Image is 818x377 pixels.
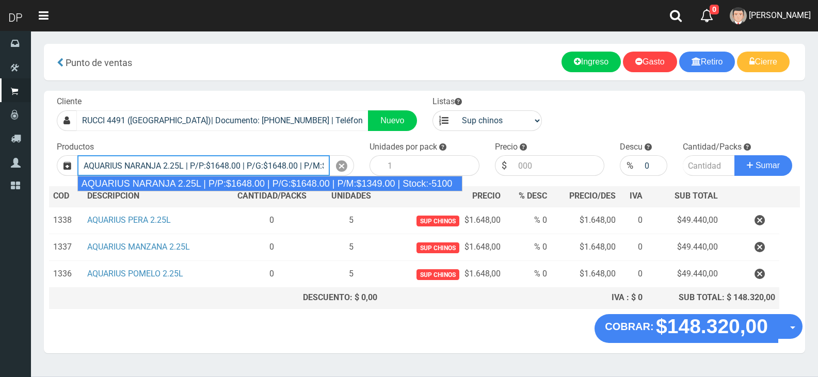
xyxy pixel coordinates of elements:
[223,234,320,261] td: 0
[620,261,647,288] td: 0
[320,234,381,261] td: 5
[495,141,518,153] label: Precio
[555,292,643,304] div: IVA : $ 0
[381,207,505,234] td: $1.648,00
[87,215,171,225] a: AQUARIUS PERA 2.25L
[432,96,462,108] label: Listas
[49,207,83,234] td: 1338
[551,207,620,234] td: $1.648,00
[737,52,790,72] a: Cierre
[472,190,501,202] span: PRECIO
[77,176,463,191] div: AQUARIUS NARANJA 2.25L | P/P:$1648.00 | P/G:$1648.00 | P/M:$1349.00 | Stock:-5100
[381,261,505,288] td: $1.648,00
[49,261,83,288] td: 1336
[551,261,620,288] td: $1.648,00
[620,155,639,176] div: %
[66,57,132,68] span: Punto de ventas
[562,52,621,72] a: Ingreso
[382,155,479,176] input: 1
[505,261,551,288] td: % 0
[381,234,505,261] td: $1.648,00
[223,207,320,234] td: 0
[620,234,647,261] td: 0
[83,186,223,207] th: DES
[647,234,722,261] td: $49.440,00
[730,7,747,24] img: User Image
[620,207,647,234] td: 0
[630,191,643,201] span: IVA
[620,141,643,153] label: Descu
[595,314,778,343] button: COBRAR: $148.320,00
[513,155,605,176] input: 000
[223,261,320,288] td: 0
[734,155,792,176] button: Sumar
[656,315,768,337] strong: $148.320,00
[102,191,139,201] span: CRIPCION
[57,141,94,153] label: Productos
[683,155,735,176] input: Cantidad
[675,190,718,202] span: SUB TOTAL
[76,110,368,131] input: Consumidor Final
[320,261,381,288] td: 5
[320,207,381,234] td: 5
[605,321,653,332] strong: COBRAR:
[223,186,320,207] th: CANTIDAD/PACKS
[749,10,811,20] span: [PERSON_NAME]
[505,207,551,234] td: % 0
[370,141,437,153] label: Unidades por pack
[416,269,459,280] span: Sup chinos
[569,191,616,201] span: PRECIO/DES
[87,242,190,252] a: AQUARIUS MANZANA 2.25L
[623,52,677,72] a: Gasto
[639,155,667,176] input: 000
[49,234,83,261] td: 1337
[679,52,735,72] a: Retiro
[49,186,83,207] th: COD
[710,5,719,14] span: 0
[416,242,459,253] span: Sup chinos
[756,161,780,170] span: Sumar
[519,191,547,201] span: % DESC
[368,110,416,131] a: Nuevo
[505,234,551,261] td: % 0
[416,216,459,226] span: Sup chinos
[647,207,722,234] td: $49.440,00
[227,292,377,304] div: DESCUENTO: $ 0,00
[495,155,513,176] div: $
[77,155,330,176] input: Introduzca el nombre del producto
[651,292,775,304] div: SUB TOTAL: $ 148.320,00
[551,234,620,261] td: $1.648,00
[320,186,381,207] th: UNIDADES
[87,269,183,278] a: AQUARIUS POMELO 2.25L
[57,96,82,108] label: Cliente
[647,261,722,288] td: $49.440,00
[683,141,742,153] label: Cantidad/Packs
